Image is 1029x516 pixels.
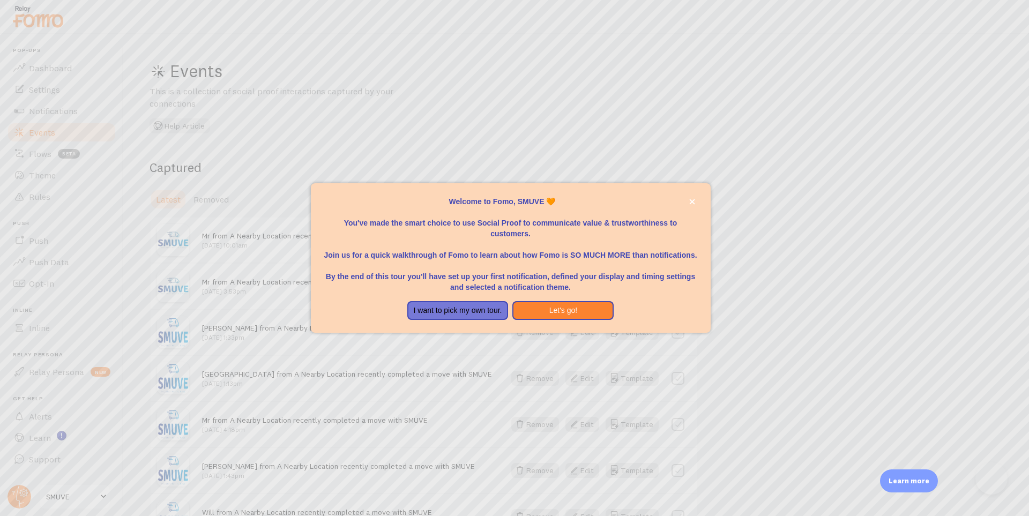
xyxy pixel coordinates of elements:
[880,469,938,492] div: Learn more
[407,301,509,320] button: I want to pick my own tour.
[324,207,698,239] p: You've made the smart choice to use Social Proof to communicate value & trustworthiness to custom...
[687,196,698,207] button: close,
[324,260,698,293] p: By the end of this tour you'll have set up your first notification, defined your display and timi...
[889,476,929,486] p: Learn more
[512,301,614,320] button: Let's go!
[311,183,711,333] div: Welcome to Fomo, SMUVE 🧡You&amp;#39;ve made the smart choice to use Social Proof to communicate v...
[324,239,698,260] p: Join us for a quick walkthrough of Fomo to learn about how Fomo is SO MUCH MORE than notifications.
[324,196,698,207] p: Welcome to Fomo, SMUVE 🧡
